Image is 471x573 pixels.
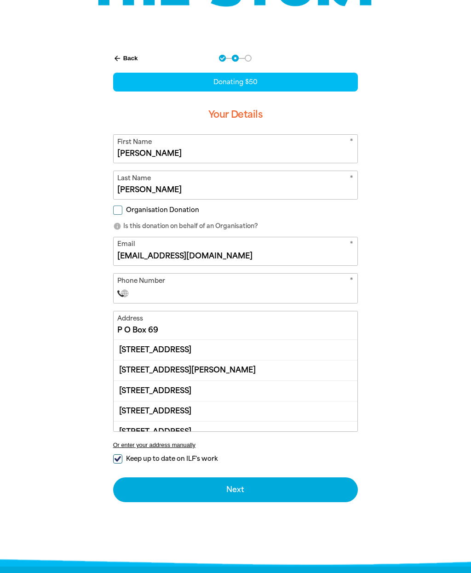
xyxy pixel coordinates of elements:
[113,54,121,63] i: arrow_back
[113,477,358,502] button: Next
[245,55,252,62] button: Navigate to step 3 of 3 to enter your payment details
[109,51,142,66] button: Back
[232,55,239,62] button: Navigate to step 2 of 3 to enter your details
[113,441,358,448] button: Or enter your address manually
[219,55,226,62] button: Navigate to step 1 of 3 to enter your donation amount
[114,401,358,421] div: [STREET_ADDRESS]
[114,360,358,380] div: [STREET_ADDRESS][PERSON_NAME]
[126,206,199,214] span: Organisation Donation
[113,73,358,92] div: Donating $50
[113,454,122,464] input: Keep up to date on ILF's work
[113,101,358,128] h3: Your Details
[113,222,121,230] i: info
[114,340,358,360] div: [STREET_ADDRESS]
[113,222,358,231] p: Is this donation on behalf of an Organisation?
[126,454,218,463] span: Keep up to date on ILF's work
[114,380,358,401] div: [STREET_ADDRESS]
[113,206,122,215] input: Organisation Donation
[350,276,353,287] i: Required
[114,421,358,441] div: [STREET_ADDRESS]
